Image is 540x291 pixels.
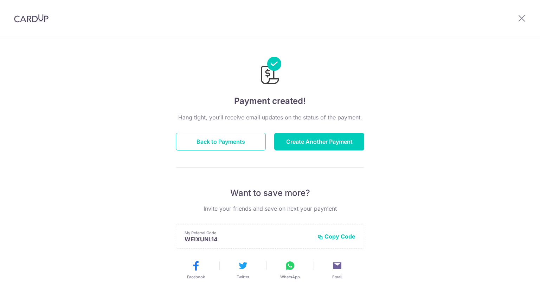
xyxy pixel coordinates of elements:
button: Create Another Payment [274,133,364,150]
button: Back to Payments [176,133,266,150]
span: Twitter [237,274,249,280]
span: Facebook [187,274,205,280]
button: Email [316,260,358,280]
p: Want to save more? [176,187,364,199]
p: My Referral Code [185,230,312,236]
p: Hang tight, you’ll receive email updates on the status of the payment. [176,113,364,122]
span: Email [332,274,342,280]
button: Facebook [175,260,217,280]
button: Copy Code [317,233,355,240]
button: Twitter [222,260,264,280]
p: Invite your friends and save on next your payment [176,204,364,213]
p: WEIXUNL14 [185,236,312,243]
img: CardUp [14,14,49,23]
img: Payments [259,57,281,86]
span: WhatsApp [280,274,300,280]
button: WhatsApp [269,260,311,280]
h4: Payment created! [176,95,364,107]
